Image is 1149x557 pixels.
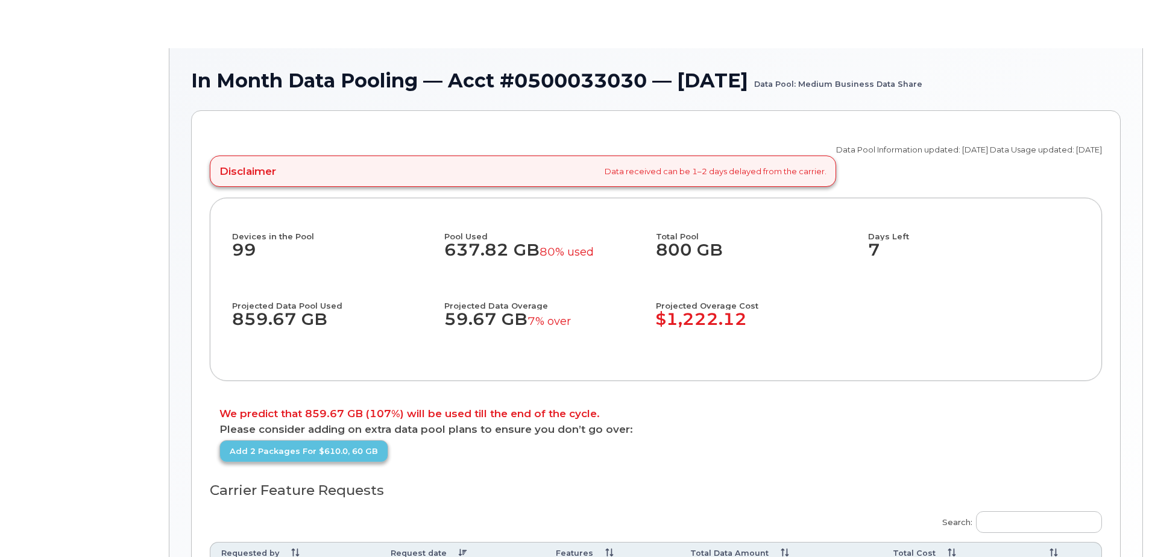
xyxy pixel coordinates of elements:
[219,165,276,177] h4: Disclaimer
[868,220,1080,241] h4: Days Left
[836,144,1102,156] p: Data Pool Information updated: [DATE] Data Usage updated: [DATE]
[754,70,922,89] small: Data Pool: Medium Business Data Share
[232,289,433,310] h4: Projected Data Pool Used
[934,503,1102,537] label: Search:
[656,310,868,341] dd: $1,222.12
[219,440,388,462] a: Add 2 packages for $610.0, 60 GB
[210,483,1102,498] h3: Carrier Feature Requests
[219,424,1092,435] p: Please consider adding on extra data pool plans to ensure you don’t go over:
[444,289,646,310] h4: Projected Data Overage
[656,241,857,272] dd: 800 GB
[656,220,857,241] h4: Total Pool
[191,70,1121,91] h1: In Month Data Pooling — Acct #0500033030 — [DATE]
[219,409,1092,419] p: We predict that 859.67 GB (107%) will be used till the end of the cycle.
[868,241,1080,272] dd: 7
[444,220,646,241] h4: Pool Used
[444,241,646,272] dd: 637.82 GB
[527,314,571,328] small: 7% over
[656,289,868,310] h4: Projected Overage Cost
[444,310,646,341] dd: 59.67 GB
[232,310,433,341] dd: 859.67 GB
[232,241,444,272] dd: 99
[976,511,1102,533] input: Search:
[540,245,594,259] small: 80% used
[232,220,444,241] h4: Devices in the Pool
[210,156,836,187] div: Data received can be 1–2 days delayed from the carrier.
